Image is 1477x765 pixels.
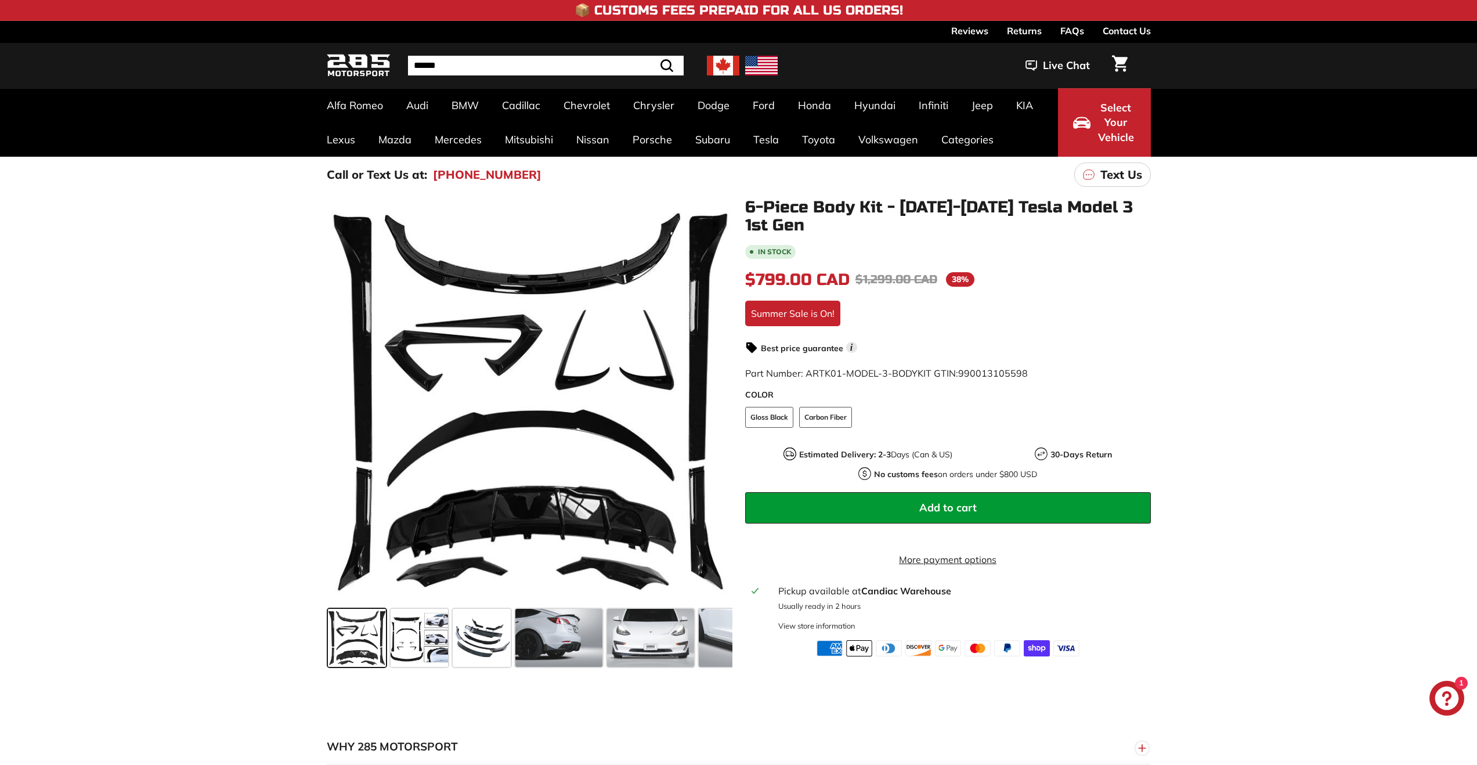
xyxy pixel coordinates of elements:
[440,88,490,122] a: BMW
[951,21,988,41] a: Reviews
[433,166,541,183] a: [PHONE_NUMBER]
[778,584,1143,598] div: Pickup available at
[861,585,951,597] strong: Candiac Warehouse
[745,270,850,290] span: $799.00 CAD
[315,88,395,122] a: Alfa Romeo
[761,343,843,353] strong: Best price guarantee
[327,52,391,80] img: Logo_285_Motorsport_areodynamics_components
[1007,21,1042,41] a: Returns
[1100,166,1142,183] p: Text Us
[1024,640,1050,656] img: shopify_pay
[741,88,786,122] a: Ford
[686,88,741,122] a: Dodge
[855,272,937,287] span: $1,299.00 CAD
[874,468,1037,481] p: on orders under $800 USD
[684,122,742,157] a: Subaru
[817,640,843,656] img: american_express
[846,640,872,656] img: apple_pay
[552,88,622,122] a: Chevrolet
[622,88,686,122] a: Chrysler
[758,248,791,255] b: In stock
[905,640,931,656] img: discover
[493,122,565,157] a: Mitsubishi
[327,166,427,183] p: Call or Text Us at:
[742,122,790,157] a: Tesla
[1058,88,1151,157] button: Select Your Vehicle
[745,389,1151,401] label: COLOR
[745,492,1151,524] button: Add to cart
[1005,88,1045,122] a: KIA
[786,88,843,122] a: Honda
[575,3,903,17] h4: 📦 Customs Fees Prepaid for All US Orders!
[930,122,1005,157] a: Categories
[367,122,423,157] a: Mazda
[1103,21,1151,41] a: Contact Us
[790,122,847,157] a: Toyota
[1050,449,1112,460] strong: 30-Days Return
[1105,46,1135,85] a: Cart
[408,56,684,75] input: Search
[876,640,902,656] img: diners_club
[946,272,974,287] span: 38%
[1043,58,1090,73] span: Live Chat
[1074,163,1151,187] a: Text Us
[907,88,960,122] a: Infiniti
[423,122,493,157] a: Mercedes
[958,367,1028,379] span: 990013105598
[745,367,1028,379] span: Part Number: ARTK01-MODEL-3-BODYKIT GTIN:
[778,620,855,632] div: View store information
[1060,21,1084,41] a: FAQs
[745,199,1151,234] h1: 6-Piece Body Kit - [DATE]-[DATE] Tesla Model 3 1st Gen
[847,122,930,157] a: Volkswagen
[919,501,977,514] span: Add to cart
[315,122,367,157] a: Lexus
[846,342,857,353] span: i
[621,122,684,157] a: Porsche
[799,449,891,460] strong: Estimated Delivery: 2-3
[960,88,1005,122] a: Jeep
[799,449,952,461] p: Days (Can & US)
[565,122,621,157] a: Nissan
[874,469,938,479] strong: No customs fees
[1010,51,1105,80] button: Live Chat
[778,601,1143,612] p: Usually ready in 2 hours
[395,88,440,122] a: Audi
[994,640,1020,656] img: paypal
[843,88,907,122] a: Hyundai
[745,553,1151,566] a: More payment options
[1053,640,1079,656] img: visa
[965,640,991,656] img: master
[1426,681,1468,719] inbox-online-store-chat: Shopify online store chat
[1096,100,1136,145] span: Select Your Vehicle
[935,640,961,656] img: google_pay
[745,301,840,326] div: Summer Sale is On!
[327,730,1151,764] button: WHY 285 MOTORSPORT
[490,88,552,122] a: Cadillac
